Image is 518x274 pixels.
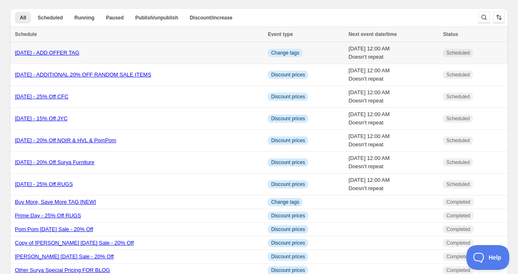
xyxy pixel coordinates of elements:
[446,71,470,78] span: Scheduled
[15,240,134,246] a: Copy of [PERSON_NAME] [DATE] Sale - 20% Off
[15,71,151,78] a: [DATE] - ADDITIONAL 20% OFF RANDOM SALE ITEMS
[466,245,510,270] iframe: Toggle Customer Support
[346,152,441,174] td: [DATE] 12:00 AM Doesn't repeat
[446,253,470,260] span: Completed
[271,159,305,166] span: Discount prices
[446,212,470,219] span: Completed
[15,31,37,37] span: Schedule
[15,93,69,100] a: [DATE] - 25% Off CFC
[446,226,470,233] span: Completed
[346,174,441,195] td: [DATE] 12:00 AM Doesn't repeat
[346,108,441,130] td: [DATE] 12:00 AM Doesn't repeat
[346,86,441,108] td: [DATE] 12:00 AM Doesn't repeat
[15,212,81,219] a: Prime Day - 25% Off RUGS
[15,115,67,122] a: [DATE] - 15% Off JYC
[15,50,79,56] a: [DATE] - ADD OFFER TAG
[15,267,110,273] a: Other Surya Special Pricing FOR BLOG
[271,240,305,246] span: Discount prices
[478,12,490,23] button: Search and filter results
[268,31,293,37] span: Event type
[446,50,470,56] span: Scheduled
[271,71,305,78] span: Discount prices
[446,137,470,144] span: Scheduled
[271,50,299,56] span: Change tags
[446,93,470,100] span: Scheduled
[38,14,63,21] span: Scheduled
[446,159,470,166] span: Scheduled
[135,14,178,21] span: Publish/unpublish
[15,181,73,187] a: [DATE] - 25% Off RUGS
[346,130,441,152] td: [DATE] 12:00 AM Doesn't repeat
[271,199,299,205] span: Change tags
[446,267,470,274] span: Completed
[271,115,305,122] span: Discount prices
[346,42,441,64] td: [DATE] 12:00 AM Doesn't repeat
[446,115,470,122] span: Scheduled
[74,14,95,21] span: Running
[446,199,470,205] span: Completed
[106,14,124,21] span: Paused
[15,199,96,205] a: Buy More, Save More TAG [NEW]
[443,31,458,37] span: Status
[446,181,470,188] span: Scheduled
[346,64,441,86] td: [DATE] 12:00 AM Doesn't repeat
[190,14,232,21] span: Discount/increase
[271,226,305,233] span: Discount prices
[271,181,305,188] span: Discount prices
[493,12,505,23] button: Sort the results
[15,137,116,143] a: [DATE] - 20% Off NOIR & HVL & PomPom
[271,137,305,144] span: Discount prices
[15,226,93,232] a: Pom Pom [DATE] Sale - 20% Off
[349,31,397,37] span: Next event date/time
[271,93,305,100] span: Discount prices
[271,267,305,274] span: Discount prices
[15,253,114,260] a: [PERSON_NAME] [DATE] Sale - 20% Off
[20,14,26,21] span: All
[446,240,470,246] span: Completed
[15,159,94,165] a: [DATE] - 20% Off Surya Furniture
[271,212,305,219] span: Discount prices
[271,253,305,260] span: Discount prices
